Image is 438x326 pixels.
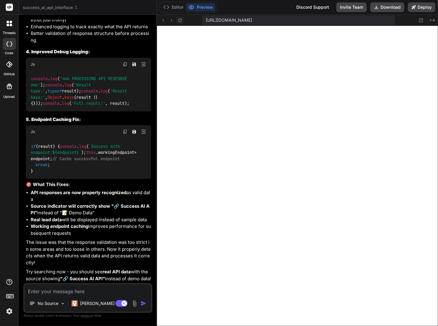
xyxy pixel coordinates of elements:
[23,5,78,11] span: success_ai_api_interface
[60,276,105,281] strong: "🔗 Success AI API"
[31,23,151,30] li: Enhanced logging to track exactly what the API returns
[4,94,15,99] label: Upload
[31,217,62,222] strong: Real lead data
[206,17,252,23] span: [URL][DOMAIN_NAME]
[26,269,151,282] p: Try searching now - you should see with the source showing instead of demo data!
[141,129,146,135] img: Open in Browser
[64,95,74,100] span: keys
[157,26,438,326] iframe: Preview
[31,189,151,203] li: as valid data
[98,150,134,155] span: workingEndpoint
[31,223,88,229] strong: Working endpoint caching
[81,88,98,94] span: console
[31,216,151,223] li: will be displayed instead of sample data
[72,300,78,306] img: Claude 4 Sonnet
[140,300,147,306] img: icon
[43,101,60,106] span: console
[79,144,86,149] span: log
[3,30,16,36] label: threads
[31,144,36,149] span: if
[161,3,186,11] button: Editor
[60,144,77,149] span: console
[86,150,96,155] span: this
[64,82,72,88] span: log
[100,88,108,94] span: log
[31,76,48,82] span: console
[31,143,139,174] code: (result) { . ( ); . = endpoint; ; }
[31,76,130,106] code: . ( ); . ( , result); . ( , . (result || {})); . ( , result);
[81,314,91,317] span: privacy
[5,51,14,56] label: code
[35,162,48,167] span: break
[31,144,122,155] span: `Success with endpoint: `
[72,101,105,106] span: 'Full result:'
[4,306,14,316] img: settings
[370,2,404,12] button: Download
[130,128,138,136] button: Save file
[31,203,151,216] li: instead of "📝 Demo Data"
[103,269,131,275] strong: real API data
[336,2,367,12] button: Invite Team
[123,62,128,67] img: copy
[26,182,70,187] strong: 🎯 What This Fixes:
[52,156,120,161] span: // Cache successful endpoint
[31,129,35,134] span: Js
[31,223,151,237] li: improves performance for subsequent requests
[31,203,150,216] strong: Source indicator will correctly show "🔗 Success AI API"
[141,62,146,67] img: Open in Browser
[26,116,81,122] strong: 5. Endpoint Caching Fix:
[408,2,435,12] button: Deploy
[52,150,79,155] span: ${endpoint}
[293,2,333,12] div: Discord Support
[26,239,151,266] p: The issue was that the response validation was too strict in some areas and too loose in others. ...
[31,30,151,44] li: Better validation of response structure before processing
[31,190,126,195] strong: API responses are now properly recognized
[31,76,130,88] span: '=== PROCESSING API RESPONSE ==='
[4,72,15,77] label: GitHub
[62,101,69,106] span: log
[38,300,58,306] p: No Source
[31,82,93,94] span: 'Result type:'
[48,88,62,94] span: typeof
[50,76,57,82] span: log
[80,300,125,306] p: [PERSON_NAME] 4 S..
[31,62,35,67] span: Js
[26,49,90,54] strong: 4. Improved Debug Logging:
[130,60,138,69] button: Save file
[23,313,152,318] p: Always double-check its answers. Your in Bind
[48,95,62,100] span: Object
[60,301,65,306] img: Pick Models
[186,3,215,11] button: Preview
[123,129,128,134] img: copy
[45,82,62,88] span: console
[131,300,138,307] img: attachment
